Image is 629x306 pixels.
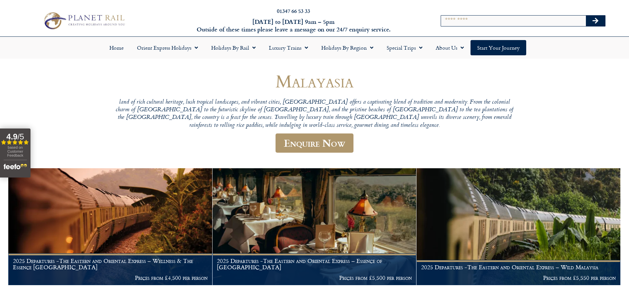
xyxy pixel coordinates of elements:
a: Start your Journey [471,40,526,55]
h1: 2025 Departures -The Eastern and Oriental Express – Wellness & The Essence [GEOGRAPHIC_DATA] [13,258,208,271]
h1: 2025 Departures -The Eastern and Oriental Express – Essence of [GEOGRAPHIC_DATA] [217,258,412,271]
h1: 2025 Departures -The Eastern and Oriental Express – Wild Malaysia [421,264,616,271]
nav: Menu [3,40,626,55]
a: Orient Express Holidays [130,40,205,55]
a: Home [103,40,130,55]
a: Holidays by Region [315,40,380,55]
p: land of rich cultural heritage, lush tropical landscapes, and vibrant cities, [GEOGRAPHIC_DATA] o... [116,99,514,129]
a: Special Trips [380,40,429,55]
a: Holidays by Rail [205,40,262,55]
a: 2025 Departures -The Eastern and Oriental Express – Wild Malaysia Prices from £5,550 per person [416,168,621,285]
button: Search [586,16,605,26]
a: About Us [429,40,471,55]
a: Luxury Trains [262,40,315,55]
h1: Malayasia [116,71,514,91]
a: Enquire Now [276,133,353,153]
a: 2025 Departures -The Eastern and Oriental Express – Wellness & The Essence [GEOGRAPHIC_DATA] Pric... [8,168,213,285]
p: Prices from £5,500 per person [217,275,412,281]
a: 2025 Departures -The Eastern and Oriental Express – Essence of [GEOGRAPHIC_DATA] Prices from £5,5... [213,168,417,285]
a: 01347 66 53 33 [277,7,310,15]
img: Planet Rail Train Holidays Logo [40,10,127,31]
p: Prices from £4,500 per person [13,275,208,281]
p: Prices from £5,550 per person [421,275,616,281]
h6: [DATE] to [DATE] 9am – 5pm Outside of these times please leave a message on our 24/7 enquiry serv... [169,18,418,33]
